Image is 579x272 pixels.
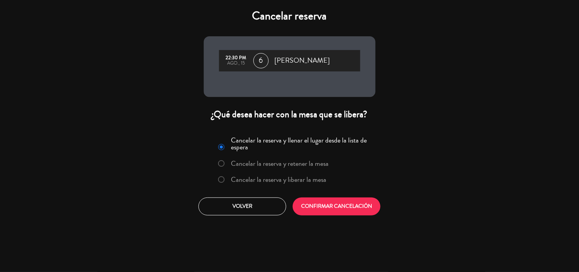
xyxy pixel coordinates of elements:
span: 6 [253,53,269,68]
label: Cancelar la reserva y llenar el lugar desde la lista de espera [231,137,371,151]
label: Cancelar la reserva y retener la mesa [231,160,329,167]
span: [PERSON_NAME] [275,55,330,66]
button: CONFIRMAR CANCELACIÓN [293,198,381,215]
button: Volver [198,198,286,215]
div: 22:30 PM [223,55,250,61]
div: ago., 15 [223,61,250,66]
div: ¿Qué desea hacer con la mesa que se libera? [204,108,376,120]
label: Cancelar la reserva y liberar la mesa [231,176,326,183]
h4: Cancelar reserva [204,9,376,23]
